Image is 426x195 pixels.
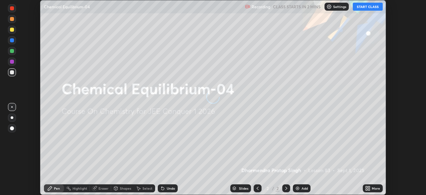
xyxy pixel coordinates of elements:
img: class-settings-icons [326,4,332,9]
div: / [272,186,274,190]
div: Shapes [120,187,131,190]
div: Select [142,187,152,190]
div: Undo [167,187,175,190]
p: Recording [252,4,270,9]
div: Pen [54,187,60,190]
div: Add [302,187,308,190]
div: 2 [276,185,280,191]
img: recording.375f2c34.svg [245,4,250,9]
div: Eraser [99,187,108,190]
p: Settings [333,5,346,8]
div: More [372,187,380,190]
div: 2 [264,186,271,190]
p: Chemical Equilibrium-04 [44,4,90,9]
div: Slides [239,187,248,190]
img: add-slide-button [295,186,300,191]
h5: CLASS STARTS IN 2 MINS [273,4,320,10]
div: Highlight [73,187,87,190]
button: START CLASS [353,3,383,11]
